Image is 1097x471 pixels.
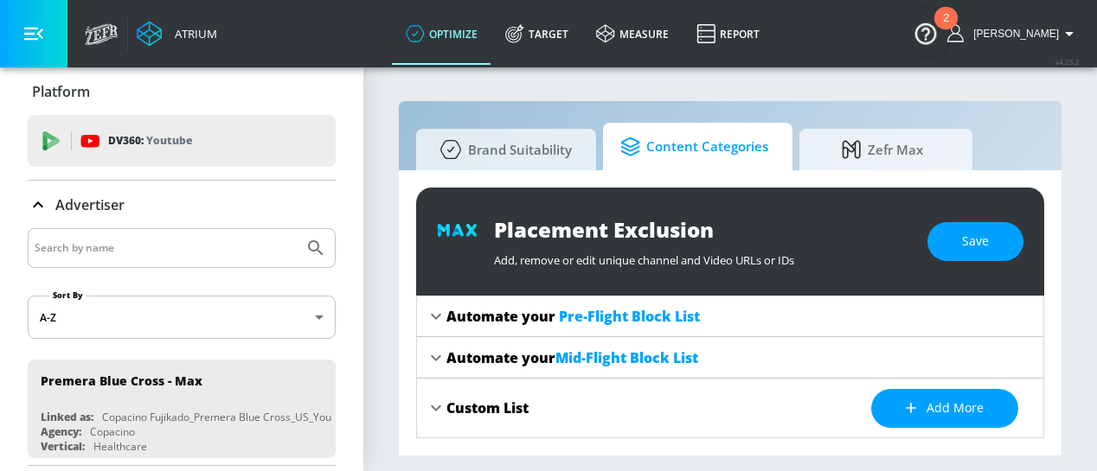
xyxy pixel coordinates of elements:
div: Automate your [446,348,698,367]
p: Youtube [146,131,192,150]
span: Zefr Max [817,129,948,170]
span: login as: clee@copacino.com [966,28,1059,40]
button: Save [927,222,1023,261]
div: A-Z [28,296,336,339]
div: Healthcare [93,439,147,454]
div: Linked as: [41,410,93,424]
div: Placement Exclusion [494,215,910,244]
span: Content Categories [620,126,768,168]
a: optimize [392,3,491,65]
div: Premera Blue Cross - MaxLinked as:Copacino Fujikado_Premera Blue Cross_US_YouTube_GoogleAdsAgency... [28,360,336,458]
nav: list of Advertiser [28,353,336,465]
div: Atrium [168,26,217,41]
div: Platform [28,67,336,116]
a: measure [582,3,683,65]
span: Save [962,231,989,252]
div: Agency: [41,424,81,439]
p: DV360: [108,131,192,150]
a: Target [491,3,582,65]
p: Platform [32,82,90,101]
div: Custom List [446,398,529,417]
span: Brand Suitability [433,129,572,170]
div: Copacino Fujikado_Premera Blue Cross_US_YouTube_GoogleAds [102,410,413,424]
span: v 4.25.2 [1055,57,1080,67]
button: [PERSON_NAME] [947,23,1080,44]
button: Open Resource Center, 2 new notifications [901,9,950,57]
span: Mid-Flight Block List [555,348,698,367]
div: 2 [943,18,949,41]
div: Automate yourMid-Flight Block List [417,337,1043,379]
div: Automate your Pre-Flight Block List [417,296,1043,337]
div: DV360: Youtube [28,115,336,167]
div: Vertical: [41,439,85,454]
div: Custom ListAdd more [417,379,1043,438]
a: Report [683,3,773,65]
span: Add more [906,398,984,419]
div: Advertiser [28,228,336,465]
input: Search by name [35,237,297,259]
button: Add more [871,389,1018,428]
div: Premera Blue Cross - Max [41,372,202,389]
div: Add, remove or edit unique channel and Video URLs or IDs [494,244,910,268]
div: Advertiser [28,181,336,229]
a: Atrium [137,21,217,47]
label: Sort By [49,290,87,301]
span: Pre-Flight Block List [559,307,700,326]
div: Automate your [446,307,700,326]
div: Copacino [90,424,135,439]
p: Advertiser [55,195,125,214]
